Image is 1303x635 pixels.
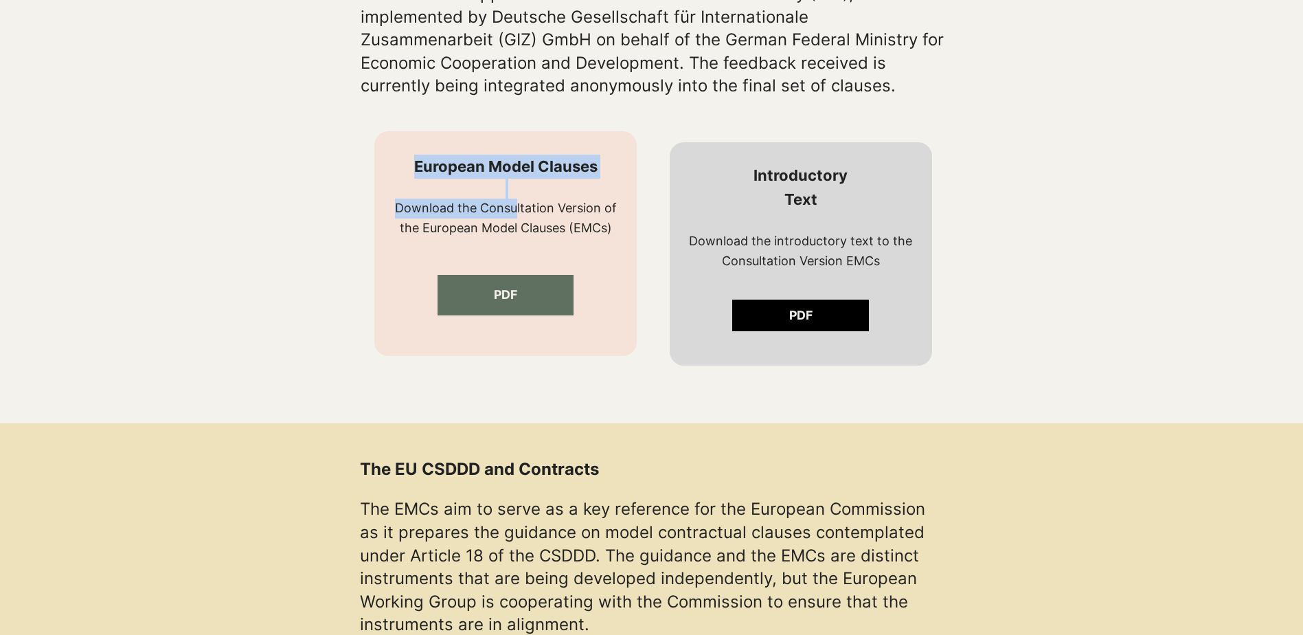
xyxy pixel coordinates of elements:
span: PDF [789,307,813,324]
span: The EU CSDDD and Contracts [360,459,599,479]
a: PDF [438,275,574,315]
span: European Model Clauses [414,157,598,175]
span: Introductory Text [754,166,848,208]
span: Download the introductory text to the Consultation Version EMCs [689,234,912,268]
a: PDF [732,300,869,331]
span: PDF [494,287,517,304]
span: Download the Consultation Version of the European Model Clauses (EMCs) [395,201,617,235]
